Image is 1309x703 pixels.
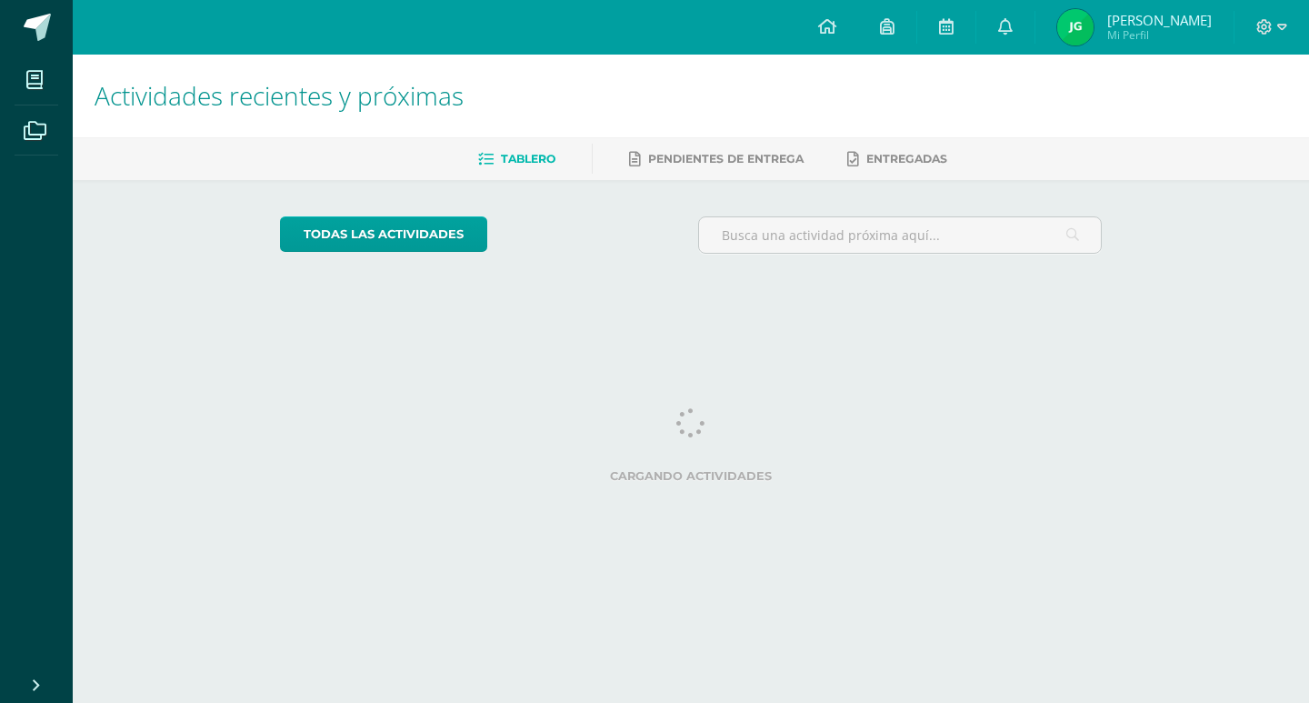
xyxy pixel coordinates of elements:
input: Busca una actividad próxima aquí... [699,217,1102,253]
span: Mi Perfil [1107,27,1212,43]
a: Tablero [478,145,555,174]
a: Entregadas [847,145,947,174]
span: [PERSON_NAME] [1107,11,1212,29]
span: Entregadas [866,152,947,166]
img: 5accf7b4871b39686dd449366a2d393b.png [1057,9,1094,45]
label: Cargando actividades [280,469,1103,483]
a: Pendientes de entrega [629,145,804,174]
span: Actividades recientes y próximas [95,78,464,113]
span: Tablero [501,152,555,166]
a: todas las Actividades [280,216,487,252]
span: Pendientes de entrega [648,152,804,166]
